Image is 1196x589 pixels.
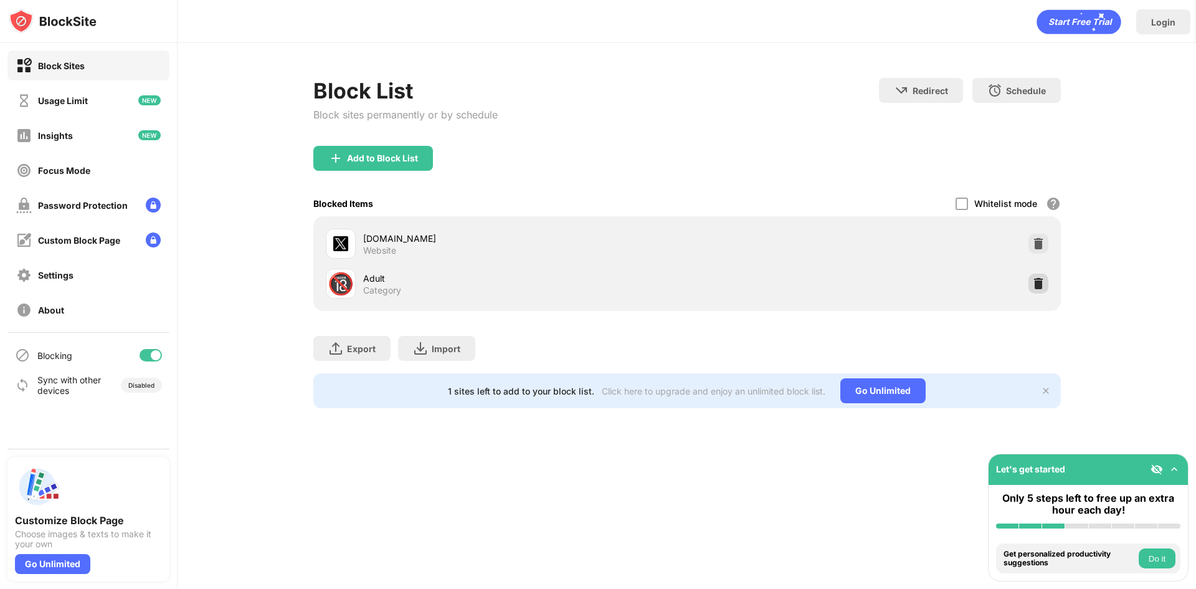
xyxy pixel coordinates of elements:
div: Redirect [913,85,948,96]
div: Schedule [1006,85,1046,96]
img: new-icon.svg [138,95,161,105]
div: Category [363,285,401,296]
div: Insights [38,130,73,141]
div: Let's get started [996,464,1065,474]
div: Blocking [37,350,72,361]
img: insights-off.svg [16,128,32,143]
div: Export [347,343,376,354]
img: block-on.svg [16,58,32,74]
div: Block sites permanently or by schedule [313,108,498,121]
div: Choose images & texts to make it your own [15,529,162,549]
div: Focus Mode [38,165,90,176]
div: Whitelist mode [974,198,1037,209]
div: [DOMAIN_NAME] [363,232,687,245]
div: Get personalized productivity suggestions [1004,550,1136,568]
div: animation [1037,9,1121,34]
div: Adult [363,272,687,285]
div: Sync with other devices [37,375,102,396]
img: blocking-icon.svg [15,348,30,363]
div: Blocked Items [313,198,373,209]
img: favicons [333,236,348,251]
img: customize-block-page-off.svg [16,232,32,248]
div: Customize Block Page [15,514,162,527]
div: Block Sites [38,60,85,71]
img: push-custom-page.svg [15,464,60,509]
img: x-button.svg [1041,386,1051,396]
div: 🔞 [328,271,354,297]
div: Disabled [128,381,154,389]
div: Login [1151,17,1175,27]
div: Add to Block List [347,153,418,163]
div: Settings [38,270,74,280]
div: Custom Block Page [38,235,120,246]
div: Only 5 steps left to free up an extra hour each day! [996,492,1180,516]
img: password-protection-off.svg [16,198,32,213]
img: settings-off.svg [16,267,32,283]
div: Go Unlimited [840,378,926,403]
div: Go Unlimited [15,554,90,574]
div: Password Protection [38,200,128,211]
img: lock-menu.svg [146,198,161,213]
div: Click here to upgrade and enjoy an unlimited block list. [602,386,825,396]
img: time-usage-off.svg [16,93,32,108]
img: logo-blocksite.svg [9,9,97,34]
div: Usage Limit [38,95,88,106]
img: eye-not-visible.svg [1151,463,1163,476]
div: 1 sites left to add to your block list. [448,386,594,396]
img: about-off.svg [16,302,32,318]
div: Block List [313,78,498,103]
img: new-icon.svg [138,130,161,140]
img: lock-menu.svg [146,232,161,247]
button: Do it [1139,548,1175,568]
img: sync-icon.svg [15,378,30,393]
div: About [38,305,64,315]
div: Import [432,343,460,354]
div: Website [363,245,396,256]
img: omni-setup-toggle.svg [1168,463,1180,476]
img: focus-off.svg [16,163,32,178]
